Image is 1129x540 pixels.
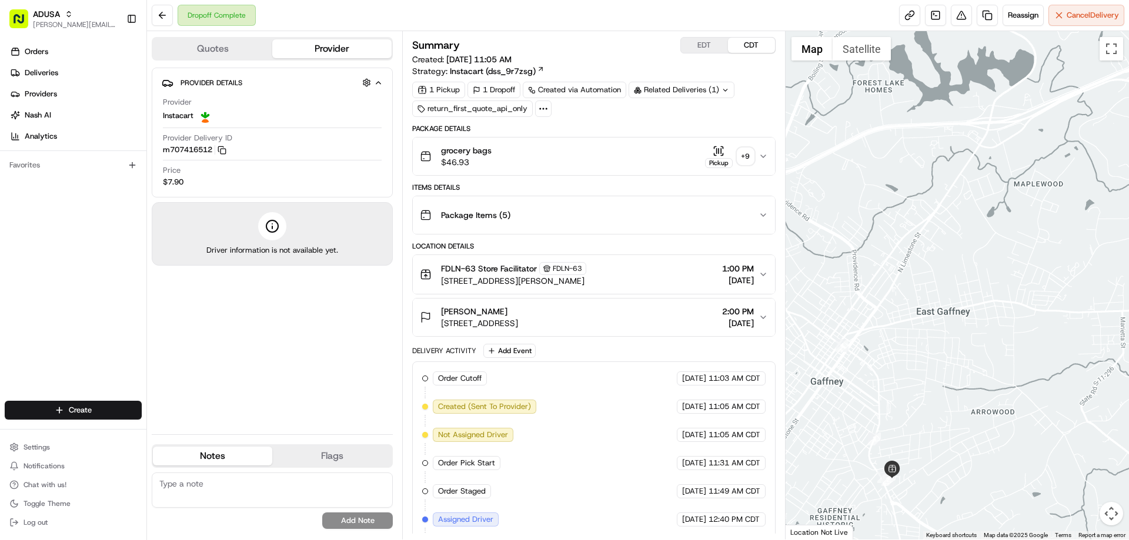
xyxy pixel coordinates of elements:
[5,458,142,474] button: Notifications
[1055,532,1071,538] a: Terms
[877,470,890,483] div: 1
[163,97,192,108] span: Provider
[523,82,626,98] div: Created via Automation
[25,46,48,57] span: Orders
[682,486,706,497] span: [DATE]
[722,274,754,286] span: [DATE]
[438,514,493,525] span: Assigned Driver
[5,495,142,512] button: Toggle Theme
[467,82,520,98] div: 1 Dropoff
[5,477,142,493] button: Chat with us!
[163,133,232,143] span: Provider Delivery ID
[99,172,109,181] div: 💻
[163,177,183,187] span: $7.90
[441,209,510,221] span: Package Items ( 5 )
[441,306,507,317] span: [PERSON_NAME]
[412,100,533,117] div: return_first_quote_api_only
[7,166,95,187] a: 📗Knowledge Base
[1100,37,1123,61] button: Toggle fullscreen view
[786,525,853,539] div: Location Not Live
[163,110,193,121] span: Instacart
[789,524,827,539] img: Google
[24,170,90,182] span: Knowledge Base
[926,531,977,539] button: Keyboard shortcuts
[412,40,460,51] h3: Summary
[709,514,760,525] span: 12:40 PM CDT
[791,37,833,61] button: Show street map
[705,158,733,168] div: Pickup
[709,401,760,412] span: 11:05 AM CDT
[1100,502,1123,525] button: Map camera controls
[450,65,545,77] a: Instacart (dss_9r7zsg)
[412,124,775,133] div: Package Details
[709,430,760,440] span: 11:05 AM CDT
[412,53,512,65] span: Created:
[24,518,48,527] span: Log out
[413,137,774,175] button: grocery bags$46.93Pickup+9
[438,401,531,412] span: Created (Sent To Provider)
[200,116,214,130] button: Start new chat
[709,486,760,497] span: 11:49 AM CDT
[682,401,706,412] span: [DATE]
[705,145,733,168] button: Pickup
[5,42,146,61] a: Orders
[1067,10,1119,21] span: Cancel Delivery
[33,8,60,20] button: ADUSA
[95,166,193,187] a: 💻API Documentation
[12,12,35,35] img: Nash
[33,20,117,29] button: [PERSON_NAME][EMAIL_ADDRESS][PERSON_NAME][DOMAIN_NAME]
[483,344,536,358] button: Add Event
[181,78,242,88] span: Provider Details
[198,109,212,123] img: profile_instacart_ahold_partner.png
[737,148,754,165] div: + 9
[438,373,482,384] span: Order Cutoff
[25,68,58,78] span: Deliveries
[881,473,894,486] div: 2
[709,373,760,384] span: 11:03 AM CDT
[1048,5,1124,26] button: CancelDelivery
[24,480,66,489] span: Chat with us!
[412,183,775,192] div: Items Details
[162,73,383,92] button: Provider Details
[773,287,786,300] div: 5
[722,306,754,317] span: 2:00 PM
[24,442,50,452] span: Settings
[5,439,142,455] button: Settings
[153,39,272,58] button: Quotes
[682,514,706,525] span: [DATE]
[5,5,122,33] button: ADUSA[PERSON_NAME][EMAIL_ADDRESS][PERSON_NAME][DOMAIN_NAME]
[709,458,760,468] span: 11:31 AM CDT
[12,47,214,66] p: Welcome 👋
[5,156,142,175] div: Favorites
[789,524,827,539] a: Open this area in Google Maps (opens a new window)
[5,127,146,146] a: Analytics
[5,401,142,420] button: Create
[438,458,495,468] span: Order Pick Start
[40,112,193,124] div: Start new chat
[681,38,728,53] button: EDT
[272,39,392,58] button: Provider
[1003,5,1044,26] button: Reassign
[722,263,754,274] span: 1:00 PM
[450,65,536,77] span: Instacart (dss_9r7zsg)
[12,172,21,181] div: 📗
[705,145,754,168] button: Pickup+9
[206,245,338,256] span: Driver information is not available yet.
[629,82,734,98] div: Related Deliveries (1)
[24,499,71,508] span: Toggle Theme
[163,165,181,176] span: Price
[441,275,586,287] span: [STREET_ADDRESS][PERSON_NAME]
[441,263,537,274] span: FDLN-63 Store Facilitator
[40,124,149,133] div: We're available if you need us!
[25,110,51,120] span: Nash AI
[412,346,476,355] div: Delivery Activity
[412,65,545,77] div: Strategy:
[5,63,146,82] a: Deliveries
[441,156,492,168] span: $46.93
[413,196,774,234] button: Package Items (5)
[438,486,486,497] span: Order Staged
[5,106,146,125] a: Nash AI
[5,85,146,103] a: Providers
